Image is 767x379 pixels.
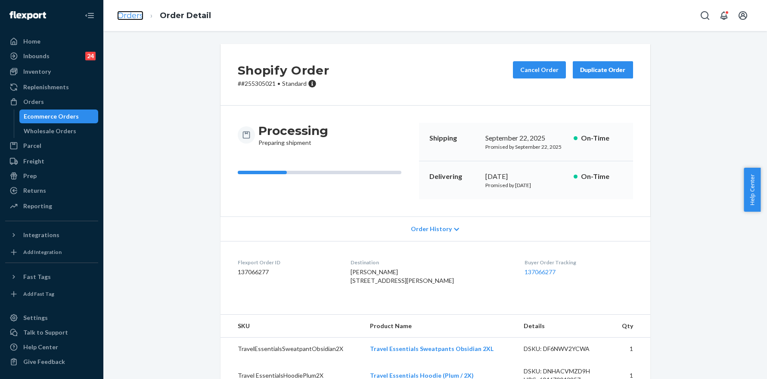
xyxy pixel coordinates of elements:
dd: 137066277 [238,268,337,276]
div: Inventory [23,67,51,76]
div: Ecommerce Orders [24,112,79,121]
div: Fast Tags [23,273,51,281]
p: Shipping [429,133,478,143]
div: 24 [85,52,96,60]
div: Replenishments [23,83,69,91]
span: Standard [282,80,307,87]
div: Preparing shipment [258,123,328,147]
a: Wholesale Orders [19,124,99,138]
div: [DATE] [485,172,567,182]
div: Freight [23,157,44,166]
a: Reporting [5,199,98,213]
a: Parcel [5,139,98,153]
button: Open Search Box [696,7,714,24]
a: Add Fast Tag [5,287,98,301]
p: On-Time [581,172,623,182]
span: Order History [411,225,452,233]
div: Prep [23,172,37,180]
div: Home [23,37,40,46]
a: Inventory [5,65,98,78]
img: Flexport logo [9,11,46,20]
span: [PERSON_NAME] [STREET_ADDRESS][PERSON_NAME] [351,268,454,284]
div: Wholesale Orders [24,127,76,135]
p: # #255305021 [238,79,329,88]
td: 1 [611,338,650,360]
div: Returns [23,186,46,195]
button: Open notifications [715,7,733,24]
button: Integrations [5,228,98,242]
th: Qty [611,315,650,338]
p: On-Time [581,133,623,143]
a: Prep [5,169,98,183]
button: Help Center [744,168,761,212]
div: Parcel [23,141,41,150]
a: Freight [5,154,98,168]
a: Returns [5,184,98,197]
th: Details [517,315,612,338]
div: Reporting [23,202,52,210]
a: Talk to Support [5,326,98,339]
div: Talk to Support [23,328,68,337]
p: Promised by September 22, 2025 [485,143,567,150]
div: Add Fast Tag [23,290,54,298]
ol: breadcrumbs [110,3,218,28]
div: Integrations [23,231,59,239]
a: Inbounds24 [5,49,98,63]
a: Replenishments [5,80,98,94]
div: Settings [23,313,48,322]
div: Help Center [23,343,58,351]
p: Delivering [429,172,478,182]
div: Orders [23,97,44,106]
button: Cancel Order [513,61,566,78]
dt: Flexport Order ID [238,259,337,266]
p: Promised by [DATE] [485,182,567,189]
a: Orders [117,11,143,20]
a: Settings [5,311,98,325]
a: Help Center [5,340,98,354]
dt: Buyer Order Tracking [525,259,633,266]
div: Inbounds [23,52,50,60]
div: DSKU: DNHACVMZD9H [524,367,605,376]
td: TravelEssentialsSweatpantObsidian2X [220,338,363,360]
a: Add Integration [5,245,98,259]
a: Home [5,34,98,48]
h2: Shopify Order [238,61,329,79]
button: Open account menu [734,7,751,24]
a: Ecommerce Orders [19,110,99,123]
th: Product Name [363,315,516,338]
div: Duplicate Order [580,66,626,74]
a: 137066277 [525,268,556,276]
div: DSKU: DF6NWV2YCWA [524,345,605,353]
a: Travel Essentials Sweatpants Obsidian 2XL [370,345,494,352]
div: Give Feedback [23,357,65,366]
a: Travel Essentials Hoodie (Plum / 2X) [370,372,474,379]
button: Duplicate Order [573,61,633,78]
th: SKU [220,315,363,338]
a: Order Detail [160,11,211,20]
button: Close Navigation [81,7,98,24]
span: • [277,80,280,87]
button: Fast Tags [5,270,98,284]
div: Add Integration [23,248,62,256]
button: Give Feedback [5,355,98,369]
div: September 22, 2025 [485,133,567,143]
a: Orders [5,95,98,109]
h3: Processing [258,123,328,138]
dt: Destination [351,259,511,266]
